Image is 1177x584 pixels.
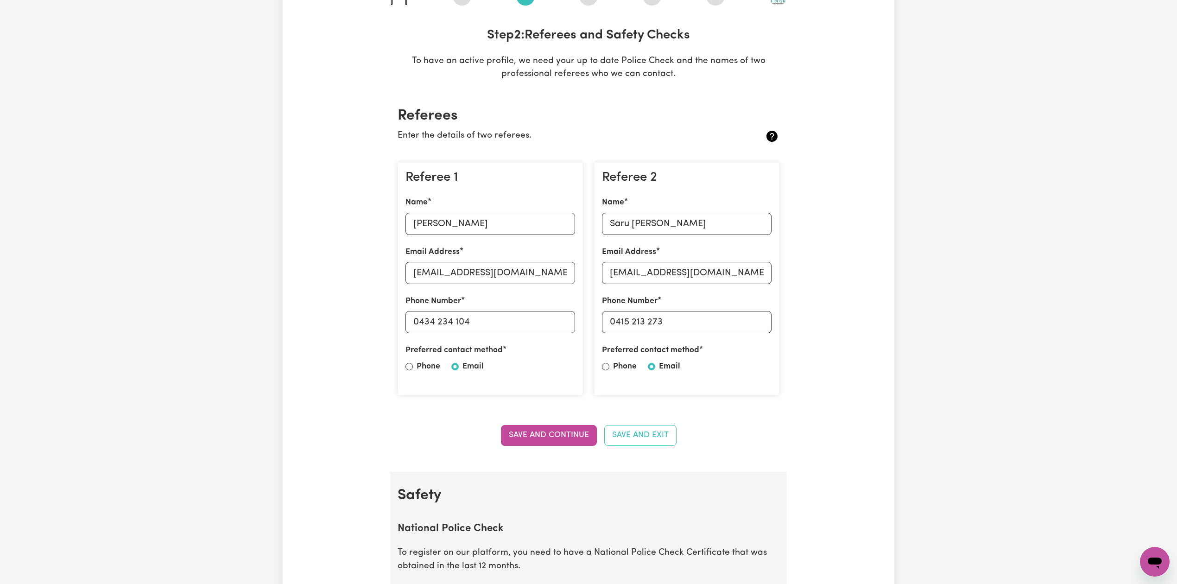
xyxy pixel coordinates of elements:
[602,246,656,258] label: Email Address
[405,170,575,186] h3: Referee 1
[417,361,440,373] label: Phone
[405,295,461,307] label: Phone Number
[398,107,779,125] h2: Referees
[398,523,779,535] h2: National Police Check
[398,129,716,143] p: Enter the details of two referees.
[602,197,624,209] label: Name
[613,361,637,373] label: Phone
[602,170,772,186] h3: Referee 2
[405,197,428,209] label: Name
[405,344,503,356] label: Preferred contact method
[602,344,699,356] label: Preferred contact method
[602,295,658,307] label: Phone Number
[501,425,597,445] button: Save and Continue
[390,28,787,44] h3: Step 2 : Referees and Safety Checks
[405,246,460,258] label: Email Address
[1140,547,1170,577] iframe: Button to launch messaging window
[398,546,779,573] p: To register on our platform, you need to have a National Police Check Certificate that was obtain...
[390,55,787,82] p: To have an active profile, we need your up to date Police Check and the names of two professional...
[659,361,680,373] label: Email
[604,425,677,445] button: Save and Exit
[462,361,484,373] label: Email
[398,487,779,504] h2: Safety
